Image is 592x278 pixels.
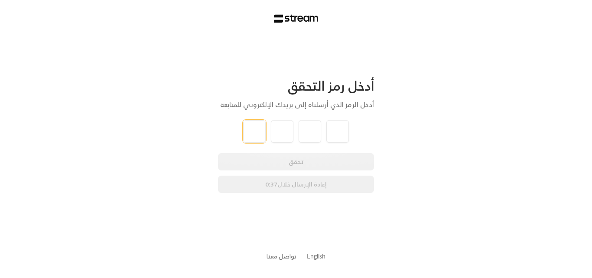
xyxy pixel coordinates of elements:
[274,14,319,23] img: Stream Logo
[218,78,374,94] div: أدخل رمز التحقق
[267,252,296,261] button: تواصل معنا
[307,248,325,264] a: English
[218,99,374,110] div: أدخل الرمز الذي أرسلناه إلى بريدك الإلكتروني للمتابعة
[267,251,296,262] a: تواصل معنا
